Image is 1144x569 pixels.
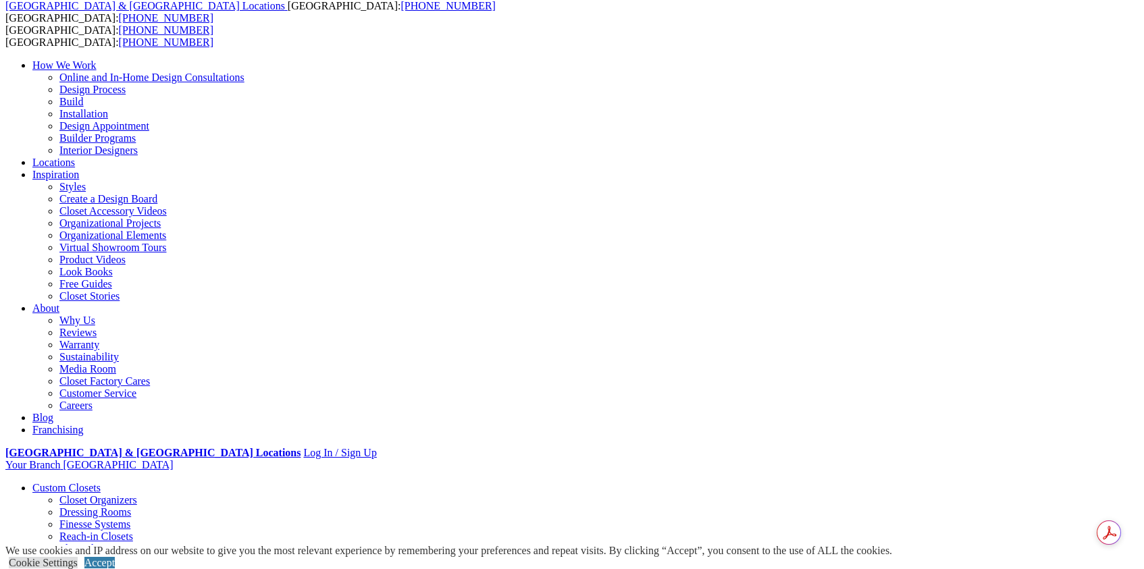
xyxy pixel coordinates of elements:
a: Free Guides [59,278,112,290]
a: Dressing Rooms [59,506,131,518]
a: Virtual Showroom Tours [59,242,167,253]
a: Interior Designers [59,144,138,156]
a: Sustainability [59,351,119,362]
a: Design Process [59,84,126,95]
a: About [32,302,59,314]
a: Build [59,96,84,107]
a: How We Work [32,59,97,71]
a: Look Books [59,266,113,277]
a: Reviews [59,327,97,338]
a: Builder Programs [59,132,136,144]
a: Create a Design Board [59,193,157,205]
a: Customer Service [59,387,136,399]
a: [PHONE_NUMBER] [119,36,213,48]
a: Reach-in Closets [59,531,133,542]
a: Your Branch [GEOGRAPHIC_DATA] [5,459,174,470]
a: Log In / Sign Up [303,447,376,458]
a: Warranty [59,339,99,350]
a: Locations [32,157,75,168]
a: Closet Organizers [59,494,137,506]
a: Media Room [59,363,116,375]
a: Cookie Settings [9,557,78,568]
a: Why Us [59,315,95,326]
a: Styles [59,181,86,192]
a: [PHONE_NUMBER] [119,12,213,24]
a: [PHONE_NUMBER] [119,24,213,36]
a: Finesse Systems [59,518,130,530]
a: Custom Closets [32,482,101,493]
a: Design Appointment [59,120,149,132]
a: Franchising [32,424,84,435]
a: [GEOGRAPHIC_DATA] & [GEOGRAPHIC_DATA] Locations [5,447,301,458]
a: Blog [32,412,53,423]
span: [GEOGRAPHIC_DATA] [63,459,173,470]
span: Your Branch [5,459,60,470]
a: Organizational Projects [59,217,161,229]
a: Accept [84,557,115,568]
a: Installation [59,108,108,119]
a: Organizational Elements [59,229,166,241]
a: Careers [59,400,93,411]
a: Closet Factory Cares [59,375,150,387]
a: Inspiration [32,169,79,180]
span: [GEOGRAPHIC_DATA]: [GEOGRAPHIC_DATA]: [5,24,213,48]
div: We use cookies and IP address on our website to give you the most relevant experience by remember... [5,545,892,557]
a: Shoe Closets [59,543,115,554]
a: Product Videos [59,254,126,265]
a: Closet Accessory Videos [59,205,167,217]
a: Closet Stories [59,290,120,302]
a: Online and In-Home Design Consultations [59,72,244,83]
